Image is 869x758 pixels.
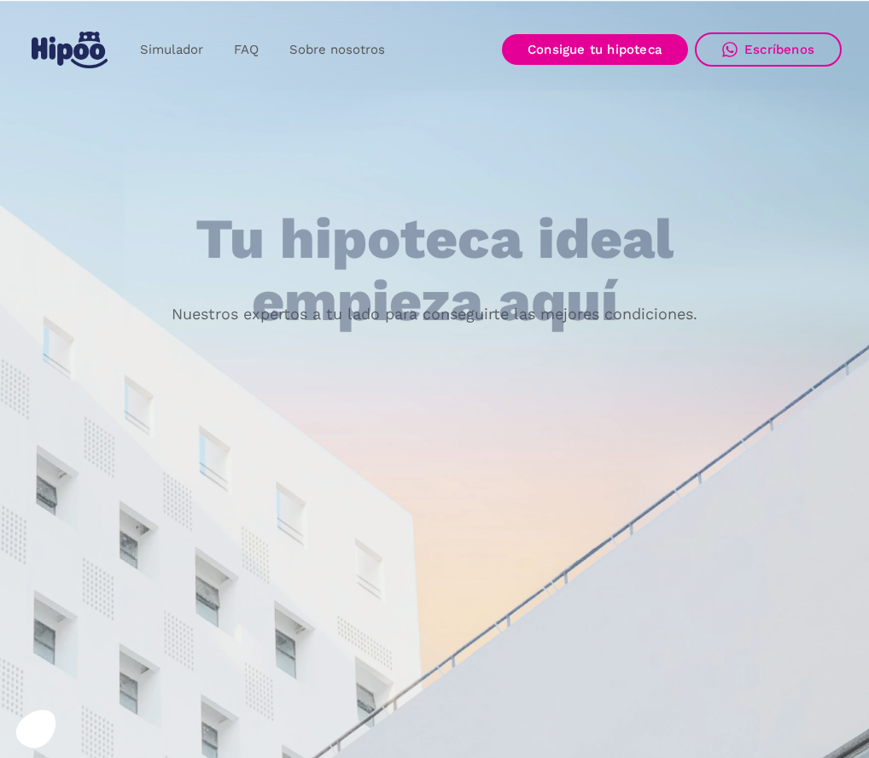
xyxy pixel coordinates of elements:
[125,33,219,67] a: Simulador
[695,32,842,67] a: Escríbenos
[27,25,111,75] a: home
[274,33,400,67] a: Sobre nosotros
[111,208,758,332] h1: Tu hipoteca ideal empieza aquí
[502,34,688,65] a: Consigue tu hipoteca
[219,33,274,67] a: FAQ
[744,42,814,57] div: Escríbenos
